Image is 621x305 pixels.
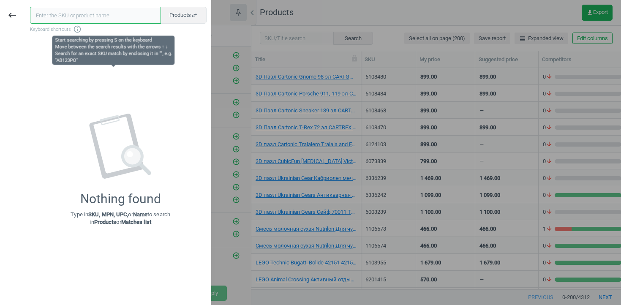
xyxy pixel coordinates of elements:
[55,37,172,64] div: Start searching by pressing S on the keyboard Move between the search results with the arrows ↑ ↓...
[191,12,198,19] i: swap_horiz
[121,219,151,225] strong: Matches list
[94,219,117,225] strong: Products
[88,211,128,218] strong: SKU, MPN, UPC,
[7,10,17,20] i: keyboard_backspace
[133,211,147,218] strong: Name
[169,11,198,19] span: Products
[71,211,170,226] p: Type in or to search in or
[73,25,82,33] i: info_outline
[80,191,161,207] div: Nothing found
[161,7,207,24] button: Productsswap_horiz
[30,25,207,33] span: Keyboard shortcuts
[3,5,22,25] button: keyboard_backspace
[30,7,161,24] input: Enter the SKU or product name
